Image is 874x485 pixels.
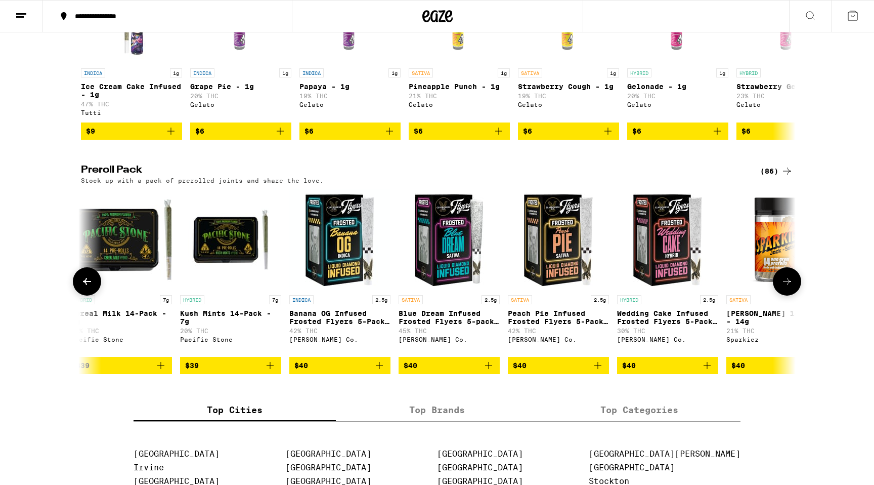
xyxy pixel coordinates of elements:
p: Blue Dream Infused Frosted Flyers 5-pack 2.5g [399,309,500,326]
p: Banana OG Infused Frosted Flyers 5-Pack - 2.5g [289,309,390,326]
p: 20% THC [627,93,728,99]
p: 45% THC [399,328,500,334]
a: Irvine [134,463,164,472]
div: Gelato [736,101,838,108]
p: 30% THC [617,328,718,334]
p: SATIVA [399,295,423,304]
a: Open page for Blue Dream Infused Frosted Flyers 5-pack 2.5g from Claybourne Co. [399,189,500,357]
p: Kush Mints 14-Pack - 7g [180,309,281,326]
span: $6 [304,127,314,135]
a: Open page for Banana OG Infused Frosted Flyers 5-Pack - 2.5g from Claybourne Co. [289,189,390,357]
span: $6 [632,127,641,135]
p: [PERSON_NAME] 14-Pack - 14g [726,309,827,326]
div: Pacific Stone [71,336,172,343]
p: Papaya - 1g [299,83,401,91]
p: 1g [716,68,728,77]
span: $6 [741,127,751,135]
p: 2.5g [591,295,609,304]
img: Claybourne Co. - Peach Pie Infused Frosted Flyers 5-Pack - 2.5g [508,189,609,290]
div: [PERSON_NAME] Co. [289,336,390,343]
p: 1g [607,68,619,77]
button: Add to bag [81,123,182,140]
div: Pacific Stone [180,336,281,343]
a: Open page for Cereal Milk 14-Pack - 7g from Pacific Stone [71,189,172,357]
div: Gelato [409,101,510,108]
span: $9 [86,127,95,135]
img: Claybourne Co. - Wedding Cake Infused Frosted Flyers 5-Pack - 2.5g [617,189,718,290]
p: 47% THC [81,101,182,107]
p: SATIVA [409,68,433,77]
p: 20% THC [190,93,291,99]
div: tabs [134,399,740,422]
p: INDICA [289,295,314,304]
p: 42% THC [508,328,609,334]
p: 21% THC [409,93,510,99]
label: Top Cities [134,399,336,421]
button: Add to bag [71,357,172,374]
button: Add to bag [627,123,728,140]
a: Open page for Wedding Cake Infused Frosted Flyers 5-Pack - 2.5g from Claybourne Co. [617,189,718,357]
img: Claybourne Co. - Banana OG Infused Frosted Flyers 5-Pack - 2.5g [289,189,390,290]
h2: Preroll Pack [81,165,744,177]
p: 1g [170,68,182,77]
span: Hi. Need any help? [6,7,73,15]
button: Add to bag [399,357,500,374]
div: [PERSON_NAME] Co. [399,336,500,343]
div: Gelato [299,101,401,108]
p: 2.5g [372,295,390,304]
p: HYBRID [180,295,204,304]
p: 2.5g [482,295,500,304]
p: INDICA [190,68,214,77]
p: Wedding Cake Infused Frosted Flyers 5-Pack - 2.5g [617,309,718,326]
button: Add to bag [617,357,718,374]
p: 1g [388,68,401,77]
label: Top Brands [336,399,538,421]
p: Grape Pie - 1g [190,83,291,91]
button: Add to bag [409,123,510,140]
a: [GEOGRAPHIC_DATA] [285,463,371,472]
div: Sparkiez [726,336,827,343]
p: 21% THC [726,328,827,334]
p: Cereal Milk 14-Pack - 7g [71,309,172,326]
p: 19% THC [518,93,619,99]
span: $40 [513,361,527,370]
div: [PERSON_NAME] Co. [508,336,609,343]
button: Add to bag [299,123,401,140]
p: INDICA [81,68,105,77]
span: $6 [523,127,532,135]
p: SATIVA [508,295,532,304]
button: Add to bag [736,123,838,140]
a: [GEOGRAPHIC_DATA] [589,463,675,472]
div: Gelato [627,101,728,108]
span: $6 [195,127,204,135]
label: Top Categories [538,399,740,421]
p: HYBRID [627,68,651,77]
a: [GEOGRAPHIC_DATA][PERSON_NAME] [589,449,740,459]
span: $39 [76,361,90,370]
p: Strawberry Gelato - 1g [736,83,838,91]
p: 1g [498,68,510,77]
p: HYBRID [617,295,641,304]
p: Stock up with a pack of prerolled joints and share the love. [81,177,324,184]
img: Claybourne Co. - Blue Dream Infused Frosted Flyers 5-pack 2.5g [399,189,500,290]
p: 7g [269,295,281,304]
span: $40 [622,361,636,370]
span: $40 [731,361,745,370]
button: Add to bag [508,357,609,374]
p: SATIVA [518,68,542,77]
div: [PERSON_NAME] Co. [617,336,718,343]
p: INDICA [299,68,324,77]
p: 42% THC [289,328,390,334]
a: (86) [760,165,793,177]
span: $6 [414,127,423,135]
a: Open page for Peach Pie Infused Frosted Flyers 5-Pack - 2.5g from Claybourne Co. [508,189,609,357]
button: Add to bag [518,123,619,140]
p: Ice Cream Cake Infused - 1g [81,83,182,99]
p: Gelonade - 1g [627,83,728,91]
button: Add to bag [726,357,827,374]
p: HYBRID [71,295,95,304]
p: HYBRID [736,68,761,77]
p: 19% THC [299,93,401,99]
img: Pacific Stone - Kush Mints 14-Pack - 7g [180,189,281,290]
